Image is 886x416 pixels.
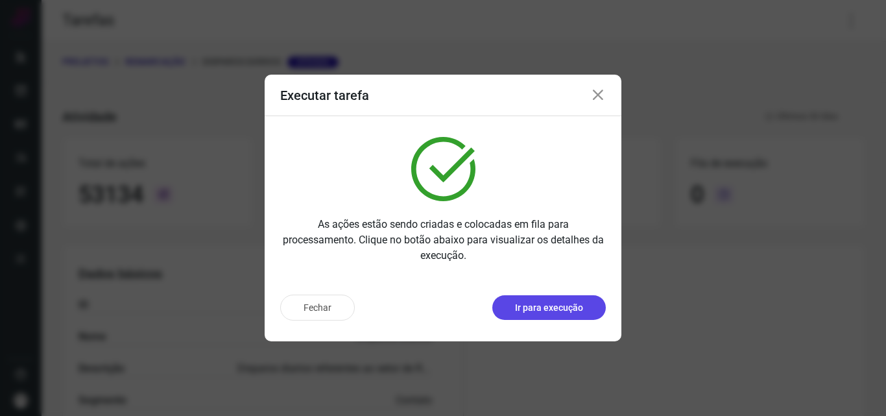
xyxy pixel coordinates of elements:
img: verified.svg [411,137,475,201]
p: Ir para execução [515,301,583,315]
button: Ir para execução [492,295,606,320]
p: As ações estão sendo criadas e colocadas em fila para processamento. Clique no botão abaixo para ... [280,217,606,263]
h3: Executar tarefa [280,88,369,103]
button: Fechar [280,295,355,321]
